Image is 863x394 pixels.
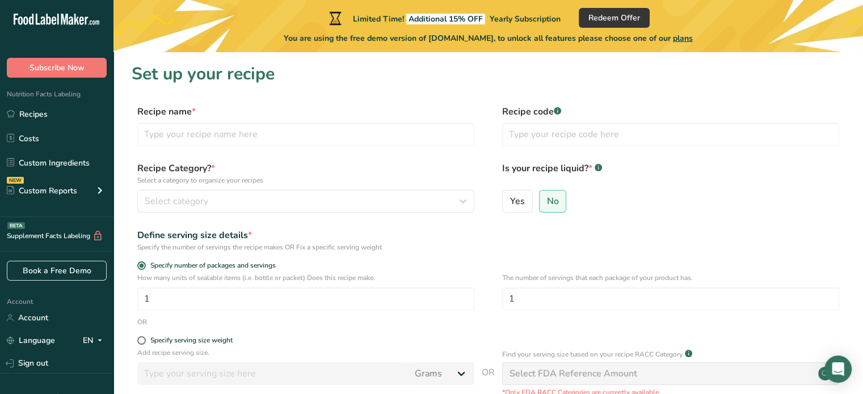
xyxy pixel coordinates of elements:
[145,194,208,208] span: Select category
[502,105,839,118] label: Recipe code
[510,367,637,380] div: Select FDA Reference Amount
[7,331,55,350] a: Language
[7,261,107,281] a: Book a Free Demo
[579,8,650,28] button: Redeem Offer
[137,242,474,252] div: Specify the number of servings the recipe makes OR Fix a specific serving weight
[137,228,474,242] div: Define serving size details
[137,362,408,385] input: Type your serving size here
[7,185,77,197] div: Custom Reports
[137,273,474,283] p: How many units of sealable items (i.e. bottle or packet) Does this recipe make.
[7,58,107,78] button: Subscribe Now
[547,196,559,207] span: No
[673,33,693,44] span: plans
[137,317,147,327] div: OR
[588,12,640,24] span: Redeem Offer
[132,61,845,87] h1: Set up your recipe
[406,14,485,24] span: Additional 15% OFF
[7,222,25,229] div: BETA
[490,14,561,24] span: Yearly Subscription
[137,162,474,185] label: Recipe Category?
[502,273,839,283] p: The number of servings that each package of your product has.
[137,105,474,118] label: Recipe name
[150,336,233,345] div: Specify serving size weight
[824,355,852,383] div: Open Intercom Messenger
[7,177,24,184] div: NEW
[30,62,85,74] span: Subscribe Now
[146,261,276,270] span: Specify number of packages and servings
[327,11,561,25] div: Limited Time!
[137,348,474,358] p: Add recipe serving size.
[137,175,474,185] p: Select a category to organize your recipes
[83,334,107,348] div: EN
[137,190,474,213] button: Select category
[137,123,474,146] input: Type your recipe name here
[502,162,839,185] label: Is your recipe liquid?
[510,196,525,207] span: Yes
[502,123,839,146] input: Type your recipe code here
[284,32,693,44] span: You are using the free demo version of [DOMAIN_NAME], to unlock all features please choose one of...
[502,349,683,359] p: Find your serving size based on your recipe RACC Category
